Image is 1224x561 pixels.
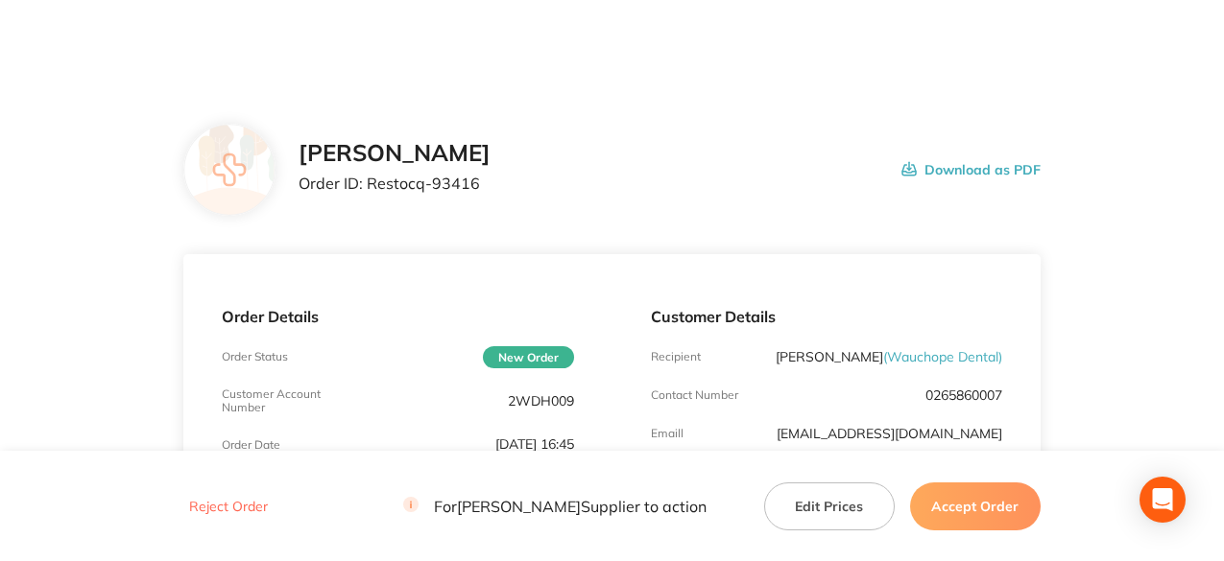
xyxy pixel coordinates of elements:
[222,350,288,363] p: Order Status
[883,348,1002,365] span: ( Wauchope Dental )
[925,387,1002,403] p: 0265860007
[651,350,701,363] p: Recipient
[651,388,738,402] p: Contact Number
[901,140,1041,199] button: Download as PDF
[100,27,292,56] img: Restocq logo
[183,498,274,515] button: Reject Order
[299,175,491,192] p: Order ID: Restocq- 93416
[299,140,491,167] h2: [PERSON_NAME]
[508,393,574,409] p: 2WDH009
[651,308,1002,325] p: Customer Details
[651,427,684,440] p: Emaill
[910,481,1041,529] button: Accept Order
[776,349,1002,364] p: [PERSON_NAME]
[222,308,573,325] p: Order Details
[222,387,339,414] p: Customer Account Number
[100,27,292,58] a: Restocq logo
[764,481,895,529] button: Edit Prices
[495,436,574,452] p: [DATE] 16:45
[403,497,707,515] p: For [PERSON_NAME] Supplier to action
[1140,477,1186,523] div: Open Intercom Messenger
[777,425,1002,442] a: [EMAIL_ADDRESS][DOMAIN_NAME]
[483,346,574,368] span: New Order
[222,438,280,452] p: Order Date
